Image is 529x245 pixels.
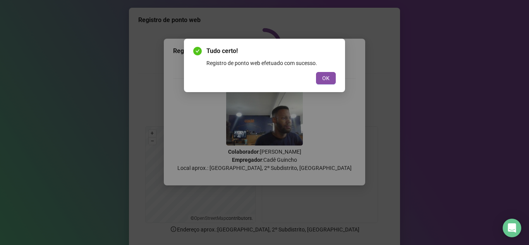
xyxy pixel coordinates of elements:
div: Registro de ponto web efetuado com sucesso. [206,59,336,67]
div: Open Intercom Messenger [503,219,521,237]
button: OK [316,72,336,84]
span: check-circle [193,47,202,55]
span: OK [322,74,330,82]
span: Tudo certo! [206,46,336,56]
